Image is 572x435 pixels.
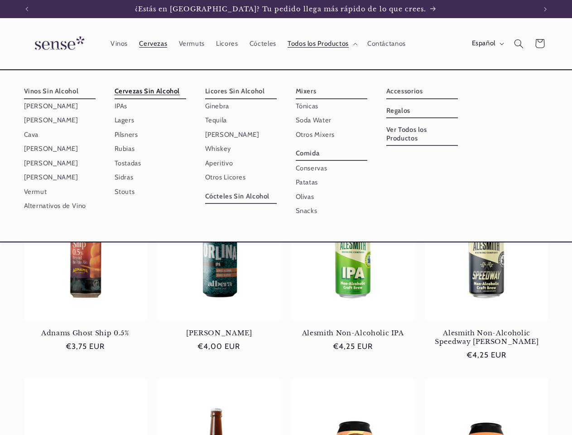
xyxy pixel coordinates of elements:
a: Otros Mixers [296,128,367,142]
a: Alesmith Non-Alcoholic IPA [292,329,415,337]
a: [PERSON_NAME] [158,329,281,337]
a: Tónicas [296,99,367,113]
a: Alternativos de Vino [24,199,96,213]
a: Aperitivo [205,156,277,170]
span: Todos los Productos [288,39,349,48]
a: Alesmith Non-Alcoholic Speedway [PERSON_NAME] [425,329,548,346]
a: [PERSON_NAME] [24,113,96,127]
span: Vermuts [179,39,205,48]
a: Accessorios [386,84,458,99]
a: [PERSON_NAME] [24,99,96,113]
a: Licores Sin Alcohol [205,84,277,99]
a: Conservas [296,161,367,175]
a: Tostadas [115,156,186,170]
img: Sense [24,31,92,57]
a: Vinos Sin Alcohol [24,84,96,99]
a: Vermuts [173,34,211,53]
a: [PERSON_NAME] [205,128,277,142]
a: Cócteles Sin Alcohol [205,189,277,203]
a: Otros Licores [205,170,277,184]
a: Contáctanos [361,34,411,53]
a: Rubias [115,142,186,156]
span: Licores [216,39,238,48]
a: Olivas [296,189,367,203]
a: Cócteles [244,34,282,53]
a: Tequila [205,113,277,127]
span: Español [472,39,495,48]
a: Soda Water [296,113,367,127]
span: ¿Estás en [GEOGRAPHIC_DATA]? Tu pedido llega más rápido de lo que crees. [135,5,427,13]
a: Sidras [115,170,186,184]
a: Regalos [386,104,458,118]
a: Sense [20,27,96,60]
button: Español [466,34,508,53]
a: [PERSON_NAME] [24,142,96,156]
a: Comida [296,146,367,161]
summary: Todos los Productos [282,34,361,53]
a: Cervezas Sin Alcohol [115,84,186,99]
a: Licores [211,34,244,53]
a: Ver Todos los Productos [386,123,458,146]
a: [PERSON_NAME] [24,156,96,170]
summary: Búsqueda [508,33,529,54]
a: Ginebra [205,99,277,113]
a: Stouts [115,184,186,198]
a: Adnams Ghost Ship 0.5% [24,329,147,337]
a: [PERSON_NAME] [24,170,96,184]
a: IPAs [115,99,186,113]
a: Vinos [105,34,133,53]
a: Whiskey [205,142,277,156]
a: Pilsners [115,128,186,142]
span: Cervezas [139,39,167,48]
span: Contáctanos [367,39,406,48]
a: Cava [24,128,96,142]
a: Cervezas [134,34,173,53]
a: Vermut [24,184,96,198]
a: Snacks [296,204,367,218]
a: Lagers [115,113,186,127]
span: Cócteles [250,39,276,48]
a: Mixers [296,84,367,99]
span: Vinos [111,39,128,48]
a: Patatas [296,175,367,189]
